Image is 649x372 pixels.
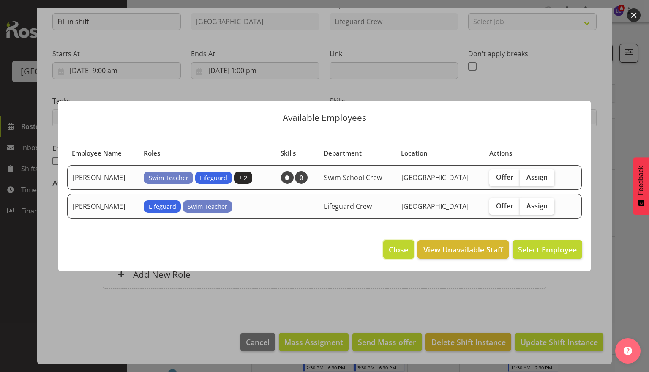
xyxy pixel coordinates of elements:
[144,148,160,158] span: Roles
[67,165,139,190] td: [PERSON_NAME]
[401,173,469,182] span: [GEOGRAPHIC_DATA]
[67,194,139,219] td: [PERSON_NAME]
[496,202,513,210] span: Offer
[200,173,227,183] span: Lifeguard
[526,202,548,210] span: Assign
[149,202,176,211] span: Lifeguard
[239,173,247,183] span: + 2
[496,173,513,181] span: Offer
[383,240,414,259] button: Close
[324,202,372,211] span: Lifeguard Crew
[401,202,469,211] span: [GEOGRAPHIC_DATA]
[513,240,582,259] button: Select Employee
[637,166,645,195] span: Feedback
[281,148,296,158] span: Skills
[417,240,508,259] button: View Unavailable Staff
[149,173,188,183] span: Swim Teacher
[389,244,408,255] span: Close
[67,113,582,122] p: Available Employees
[324,148,362,158] span: Department
[624,347,632,355] img: help-xxl-2.png
[188,202,227,211] span: Swim Teacher
[72,148,122,158] span: Employee Name
[401,148,428,158] span: Location
[324,173,382,182] span: Swim School Crew
[526,173,548,181] span: Assign
[489,148,512,158] span: Actions
[633,157,649,215] button: Feedback - Show survey
[518,244,577,254] span: Select Employee
[423,244,503,255] span: View Unavailable Staff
